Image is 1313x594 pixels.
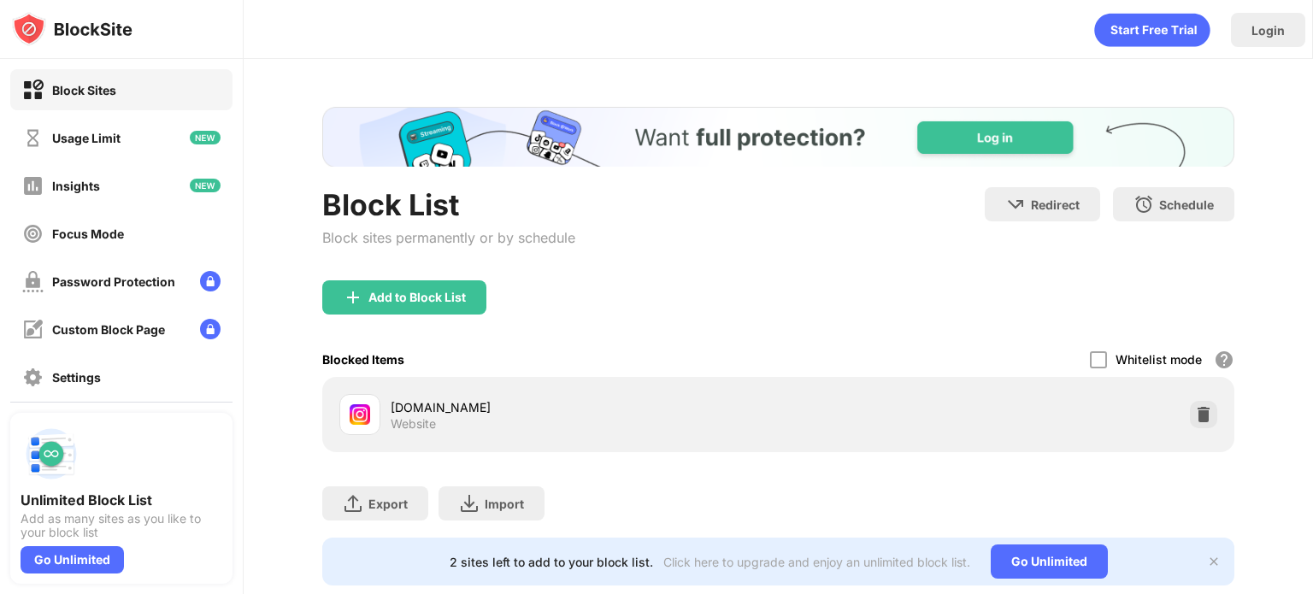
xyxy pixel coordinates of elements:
[21,512,222,539] div: Add as many sites as you like to your block list
[22,223,44,244] img: focus-off.svg
[1251,23,1285,38] div: Login
[22,127,44,149] img: time-usage-off.svg
[22,319,44,340] img: customize-block-page-off.svg
[391,416,436,432] div: Website
[22,271,44,292] img: password-protection-off.svg
[991,544,1108,579] div: Go Unlimited
[52,83,116,97] div: Block Sites
[663,555,970,569] div: Click here to upgrade and enjoy an unlimited block list.
[12,12,132,46] img: logo-blocksite.svg
[190,131,221,144] img: new-icon.svg
[322,107,1234,167] iframe: Banner
[21,423,82,485] img: push-block-list.svg
[322,187,575,222] div: Block List
[322,229,575,246] div: Block sites permanently or by schedule
[200,319,221,339] img: lock-menu.svg
[52,274,175,289] div: Password Protection
[200,271,221,291] img: lock-menu.svg
[450,555,653,569] div: 2 sites left to add to your block list.
[21,546,124,573] div: Go Unlimited
[22,175,44,197] img: insights-off.svg
[1159,197,1214,212] div: Schedule
[22,367,44,388] img: settings-off.svg
[52,226,124,241] div: Focus Mode
[52,179,100,193] div: Insights
[1116,352,1202,367] div: Whitelist mode
[1207,555,1221,568] img: x-button.svg
[21,491,222,509] div: Unlimited Block List
[368,497,408,511] div: Export
[52,322,165,337] div: Custom Block Page
[322,352,404,367] div: Blocked Items
[52,370,101,385] div: Settings
[391,398,778,416] div: [DOMAIN_NAME]
[485,497,524,511] div: Import
[22,79,44,101] img: block-on.svg
[350,404,370,425] img: favicons
[190,179,221,192] img: new-icon.svg
[1094,13,1210,47] div: animation
[1031,197,1080,212] div: Redirect
[52,131,121,145] div: Usage Limit
[368,291,466,304] div: Add to Block List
